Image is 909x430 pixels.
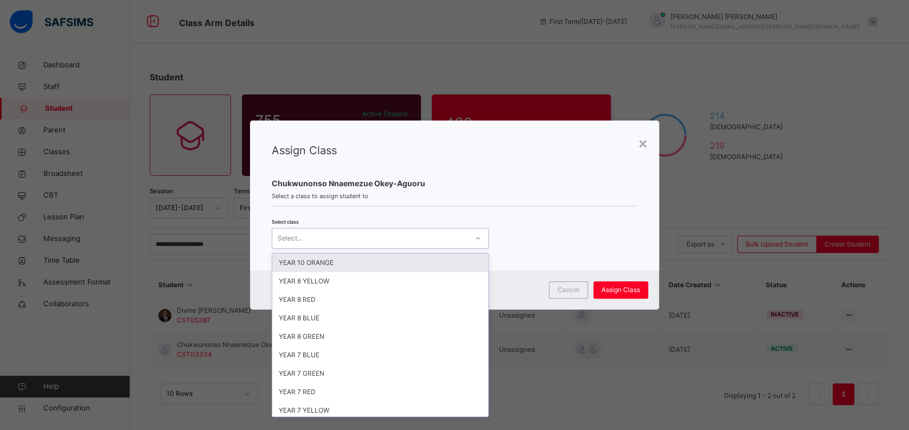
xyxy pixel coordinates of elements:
div: YEAR 10 ORANGE [272,254,488,272]
div: YEAR 8 YELLOW [272,272,488,290]
div: YEAR 7 BLUE [272,346,488,364]
div: Select... [278,228,302,249]
div: × [638,131,648,154]
div: YEAR 8 RED [272,290,488,309]
div: YEAR 8 BLUE [272,309,488,327]
div: YEAR 7 GREEN [272,364,488,383]
span: Select class [272,219,299,225]
span: Chukwunonso Nnaemezue Okey-Aguoru [272,178,637,189]
span: Cancel [558,285,579,295]
span: Assign Class [601,285,640,295]
div: YEAR 7 YELLOW [272,401,488,420]
span: Select a class to assign student to [272,192,637,201]
div: YEAR 7 RED [272,383,488,401]
span: Assign Class [272,144,337,157]
div: YEAR 8 GREEN [272,327,488,346]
